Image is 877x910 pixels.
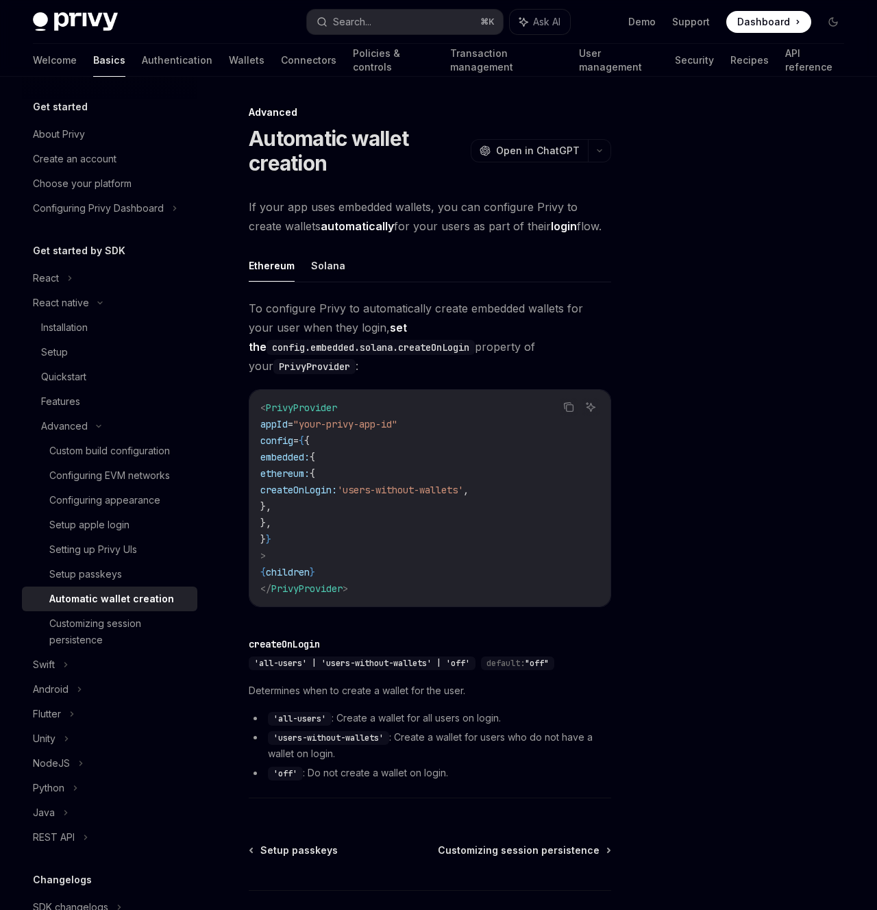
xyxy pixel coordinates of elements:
code: 'users-without-wallets' [268,731,389,745]
span: = [288,418,293,430]
div: Search... [333,14,371,30]
button: Search...⌘K [307,10,503,34]
div: Setup passkeys [49,566,122,582]
span: }, [260,500,271,513]
a: Choose your platform [22,171,197,196]
button: Copy the contents from the code block [560,398,578,416]
span: { [310,467,315,480]
li: : Create a wallet for users who do not have a wallet on login. [249,729,611,762]
span: < [260,402,266,414]
span: Determines when to create a wallet for the user. [249,682,611,699]
div: Setup [41,344,68,360]
a: Custom build configuration [22,439,197,463]
a: Authentication [142,44,212,77]
div: React native [33,295,89,311]
div: Automatic wallet creation [49,591,174,607]
span: Customizing session persistence [438,844,600,857]
div: Create an account [33,151,116,167]
a: Demo [628,15,656,29]
div: About Privy [33,126,85,143]
a: Features [22,389,197,414]
span: Ask AI [533,15,560,29]
span: default: [486,658,525,669]
div: Configuring appearance [49,492,160,508]
a: Setup passkeys [22,562,197,587]
h5: Get started by SDK [33,243,125,259]
div: Installation [41,319,88,336]
a: Automatic wallet creation [22,587,197,611]
div: Flutter [33,706,61,722]
a: About Privy [22,122,197,147]
span: "off" [525,658,549,669]
div: Swift [33,656,55,673]
a: Setup [22,340,197,365]
span: appId [260,418,288,430]
span: 'users-without-wallets' [337,484,463,496]
a: Support [672,15,710,29]
span: { [304,434,310,447]
button: Toggle dark mode [822,11,844,33]
span: > [260,550,266,562]
div: Python [33,780,64,796]
div: Setting up Privy UIs [49,541,137,558]
div: Custom build configuration [49,443,170,459]
span: PrivyProvider [266,402,337,414]
button: Ethereum [249,249,295,282]
div: Advanced [249,106,611,119]
span: { [260,566,266,578]
a: Basics [93,44,125,77]
div: REST API [33,829,75,846]
code: 'all-users' [268,712,332,726]
a: Security [675,44,714,77]
code: PrivyProvider [273,359,356,374]
span: PrivyProvider [271,582,343,595]
div: Features [41,393,80,410]
span: > [343,582,348,595]
span: { [310,451,315,463]
a: User management [579,44,658,77]
a: Policies & controls [353,44,434,77]
span: Dashboard [737,15,790,29]
a: Dashboard [726,11,811,33]
a: Configuring appearance [22,488,197,513]
span: { [299,434,304,447]
span: Setup passkeys [260,844,338,857]
span: </ [260,582,271,595]
div: Configuring Privy Dashboard [33,200,164,217]
strong: login [551,219,577,233]
button: Ask AI [510,10,570,34]
code: config.embedded.solana.createOnLogin [267,340,475,355]
a: Quickstart [22,365,197,389]
a: Connectors [281,44,336,77]
div: Customizing session persistence [49,615,189,648]
span: Open in ChatGPT [496,144,580,158]
span: = [293,434,299,447]
code: 'off' [268,767,303,780]
button: Solana [311,249,345,282]
a: Setup passkeys [250,844,338,857]
h5: Get started [33,99,88,115]
div: NodeJS [33,755,70,772]
h5: Changelogs [33,872,92,888]
a: API reference [785,44,844,77]
div: Quickstart [41,369,86,385]
li: : Create a wallet for all users on login. [249,710,611,726]
div: Android [33,681,69,698]
div: Java [33,804,55,821]
span: } [260,533,266,545]
span: children [266,566,310,578]
button: Ask AI [582,398,600,416]
div: Setup apple login [49,517,129,533]
a: Setup apple login [22,513,197,537]
a: Wallets [229,44,264,77]
span: If your app uses embedded wallets, you can configure Privy to create wallets for your users as pa... [249,197,611,236]
span: embedded: [260,451,310,463]
span: config [260,434,293,447]
div: React [33,270,59,286]
div: Advanced [41,418,88,434]
span: To configure Privy to automatically create embedded wallets for your user when they login, proper... [249,299,611,376]
h1: Automatic wallet creation [249,126,465,175]
img: dark logo [33,12,118,32]
a: Setting up Privy UIs [22,537,197,562]
strong: automatically [321,219,394,233]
